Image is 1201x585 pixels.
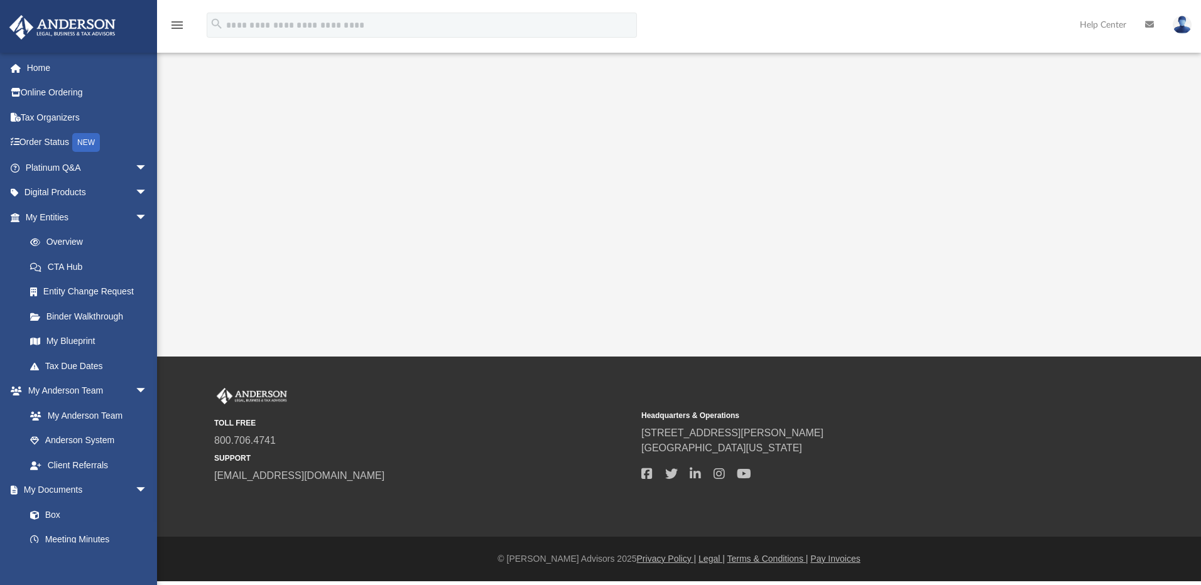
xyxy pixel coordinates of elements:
a: Meeting Minutes [18,527,160,552]
a: My Blueprint [18,329,160,354]
i: menu [170,18,185,33]
a: Digital Productsarrow_drop_down [9,180,166,205]
a: Order StatusNEW [9,130,166,156]
a: Online Ordering [9,80,166,105]
span: arrow_drop_down [135,180,160,206]
small: SUPPORT [214,453,633,464]
a: My Entitiesarrow_drop_down [9,205,166,230]
span: arrow_drop_down [135,205,160,230]
img: Anderson Advisors Platinum Portal [214,388,290,404]
a: Tax Organizers [9,105,166,130]
a: Terms & Conditions | [727,554,808,564]
a: Privacy Policy | [637,554,697,564]
a: My Documentsarrow_drop_down [9,478,160,503]
a: Overview [18,230,166,255]
small: Headquarters & Operations [641,410,1060,421]
a: My Anderson Team [18,403,154,428]
a: Client Referrals [18,453,160,478]
a: [GEOGRAPHIC_DATA][US_STATE] [641,443,802,453]
a: Legal | [698,554,725,564]
span: arrow_drop_down [135,155,160,181]
a: My Anderson Teamarrow_drop_down [9,378,160,404]
a: [EMAIL_ADDRESS][DOMAIN_NAME] [214,470,384,481]
a: Entity Change Request [18,279,166,304]
a: Platinum Q&Aarrow_drop_down [9,155,166,180]
small: TOLL FREE [214,417,633,429]
a: Tax Due Dates [18,353,166,378]
a: Anderson System [18,428,160,453]
a: [STREET_ADDRESS][PERSON_NAME] [641,427,823,438]
a: Binder Walkthrough [18,304,166,329]
img: User Pic [1173,16,1192,34]
a: Pay Invoices [810,554,860,564]
div: NEW [72,133,100,152]
img: Anderson Advisors Platinum Portal [6,15,119,40]
a: 800.706.4741 [214,435,276,446]
a: Box [18,502,154,527]
div: © [PERSON_NAME] Advisors 2025 [157,552,1201,566]
span: arrow_drop_down [135,478,160,503]
a: CTA Hub [18,254,166,279]
span: arrow_drop_down [135,378,160,404]
i: search [210,17,224,31]
a: menu [170,24,185,33]
a: Home [9,55,166,80]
